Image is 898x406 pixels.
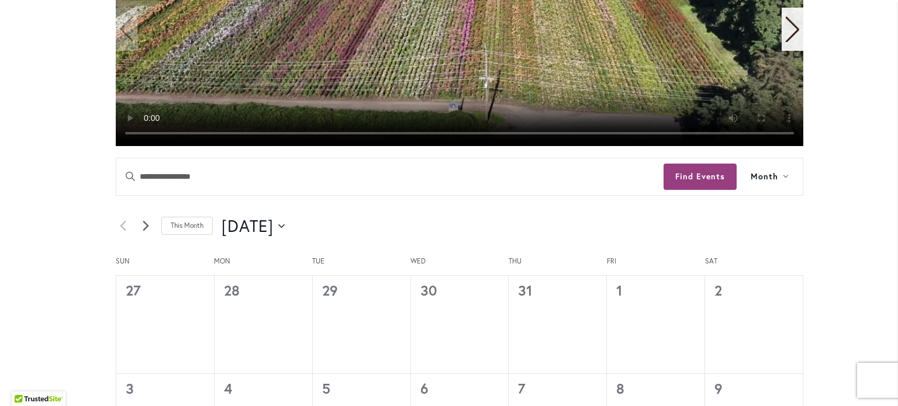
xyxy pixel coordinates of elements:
[322,379,330,398] time: 5
[410,256,509,266] span: Wed
[509,256,607,276] div: Thursday
[518,281,533,300] time: 31
[714,379,723,398] a: 9
[116,219,130,233] a: Previous month
[312,256,410,266] span: Tue
[509,256,607,266] span: Thu
[161,217,213,235] a: Click to select the current month
[616,281,623,300] time: 1
[126,281,141,300] time: 27
[116,158,664,195] input: Enter Keyword. Search for events by Keyword.
[607,256,705,266] span: Fri
[139,219,153,233] a: Next month
[222,214,285,238] button: Click to toggle datepicker
[420,379,429,398] a: 6
[410,256,509,276] div: Wednesday
[214,256,312,266] span: Mon
[420,281,437,300] time: 30
[312,256,410,276] div: Tuesday
[737,158,803,195] button: Month
[616,379,624,398] time: 8
[9,365,42,397] iframe: Launch Accessibility Center
[224,379,232,398] time: 4
[607,256,705,276] div: Friday
[116,256,214,276] div: Sunday
[126,379,134,398] time: 3
[222,214,274,238] span: [DATE]
[518,379,526,398] time: 7
[714,281,722,300] time: 2
[116,256,214,266] span: Sun
[664,164,737,190] button: Find Events
[214,256,312,276] div: Monday
[751,170,778,183] span: Month
[224,281,240,300] time: 28
[322,281,338,300] time: 29
[705,256,803,266] span: Sat
[705,256,803,276] div: Saturday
